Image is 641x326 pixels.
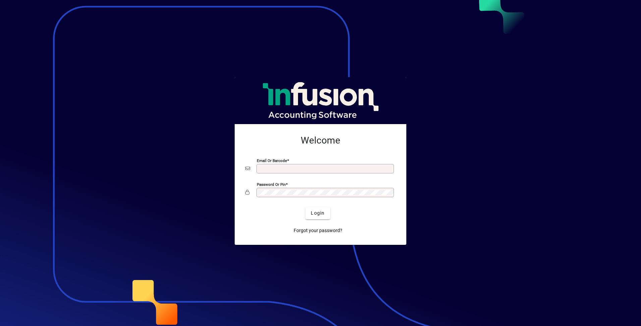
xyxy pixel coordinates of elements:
span: Forgot your password? [294,227,342,234]
h2: Welcome [245,135,396,146]
a: Forgot your password? [291,225,345,237]
button: Login [305,207,330,219]
span: Login [311,210,325,217]
mat-label: Password or Pin [257,182,286,186]
mat-label: Email or Barcode [257,158,287,163]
